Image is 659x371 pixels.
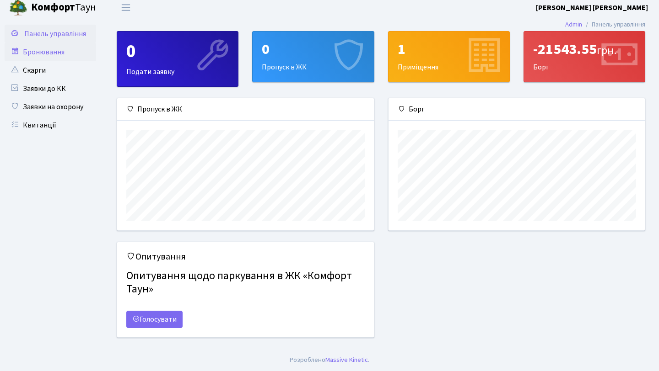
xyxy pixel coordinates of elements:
[389,32,509,82] div: Приміщення
[5,98,96,116] a: Заявки на охорону
[398,41,500,58] div: 1
[533,41,636,58] div: -21543.55
[536,2,648,13] a: [PERSON_NAME] [PERSON_NAME]
[290,355,325,365] a: Розроблено
[582,20,645,30] li: Панель управління
[325,355,368,365] a: Massive Kinetic
[5,25,96,43] a: Панель управління
[117,32,238,86] div: Подати заявку
[252,31,374,82] a: 0Пропуск в ЖК
[524,32,645,82] div: Борг
[5,116,96,134] a: Квитанції
[388,31,510,82] a: 1Приміщення
[565,20,582,29] a: Admin
[126,311,183,328] a: Голосувати
[126,41,229,63] div: 0
[5,61,96,79] a: Скарги
[5,79,96,98] a: Заявки до КК
[290,355,369,365] div: .
[253,32,373,82] div: Пропуск в ЖК
[5,43,96,61] a: Бронювання
[262,41,364,58] div: 0
[126,251,365,262] h5: Опитування
[389,98,645,121] div: Борг
[117,31,238,87] a: 0Подати заявку
[126,266,365,300] h4: Опитування щодо паркування в ЖК «Комфорт Таун»
[536,3,648,13] b: [PERSON_NAME] [PERSON_NAME]
[24,29,86,39] span: Панель управління
[597,42,616,58] span: грн.
[551,15,659,34] nav: breadcrumb
[117,98,374,121] div: Пропуск в ЖК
